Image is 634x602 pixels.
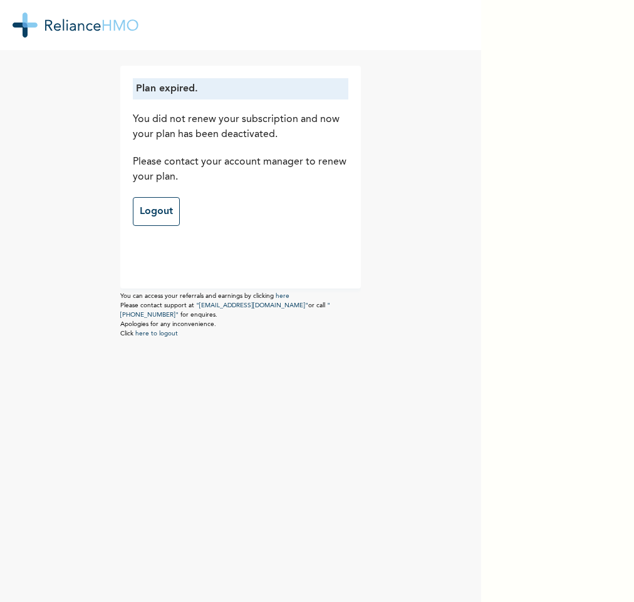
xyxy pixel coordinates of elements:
[13,13,138,38] img: RelianceHMO
[133,155,348,185] p: Please contact your account manager to renew your plan.
[276,293,289,299] a: here
[136,81,345,96] p: Plan expired.
[120,301,361,329] p: Please contact support at or call for enquires. Apologies for any inconvenience.
[133,197,180,226] a: Logout
[135,330,178,337] a: here to logout
[133,112,348,142] p: You did not renew your subscription and now your plan has been deactivated.
[120,292,361,301] p: You can access your referrals and earnings by clicking
[196,302,308,309] a: "[EMAIL_ADDRESS][DOMAIN_NAME]"
[120,329,361,339] p: Click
